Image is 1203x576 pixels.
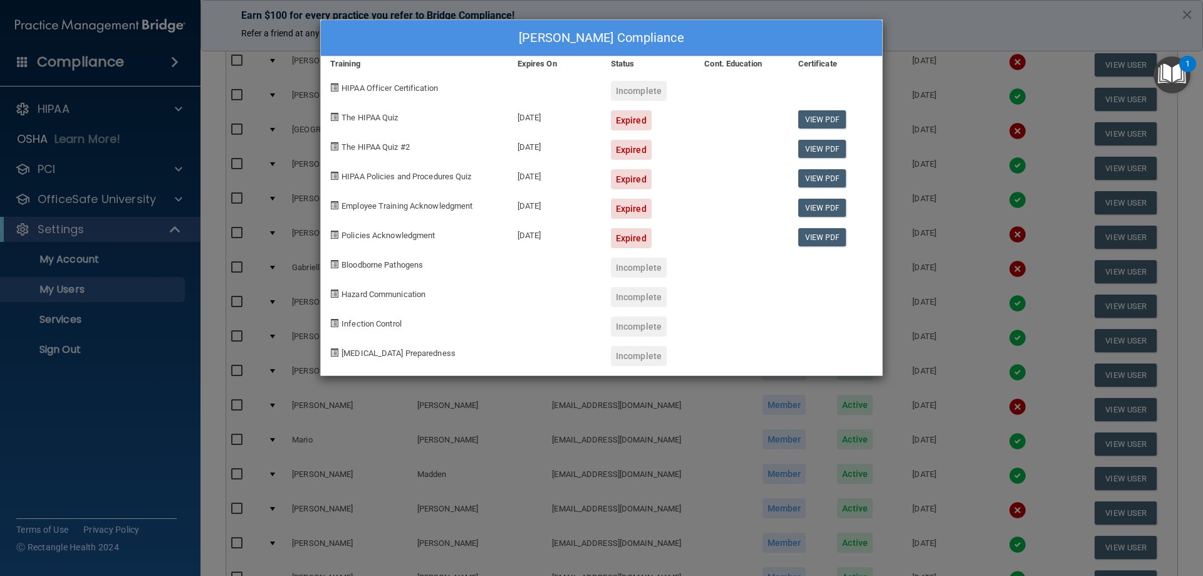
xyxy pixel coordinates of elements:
div: 1 [1185,64,1190,80]
div: [DATE] [508,160,601,189]
div: Incomplete [611,258,667,278]
div: [DATE] [508,219,601,248]
div: [DATE] [508,101,601,130]
div: Incomplete [611,81,667,101]
div: Expires On [508,56,601,71]
span: Hazard Communication [341,290,425,299]
div: [DATE] [508,189,601,219]
span: The HIPAA Quiz #2 [341,142,410,152]
a: View PDF [798,228,846,246]
div: Incomplete [611,317,667,337]
a: View PDF [798,169,846,187]
div: Incomplete [611,346,667,366]
a: View PDF [798,110,846,128]
a: View PDF [798,199,846,217]
div: Expired [611,228,652,248]
div: Expired [611,140,652,160]
div: [DATE] [508,130,601,160]
span: HIPAA Policies and Procedures Quiz [341,172,471,181]
span: HIPAA Officer Certification [341,83,438,93]
span: Infection Control [341,319,402,328]
div: Status [601,56,695,71]
a: View PDF [798,140,846,158]
span: Policies Acknowledgment [341,231,435,240]
button: Open Resource Center, 1 new notification [1154,56,1190,93]
div: Incomplete [611,287,667,307]
div: Expired [611,169,652,189]
div: Cont. Education [695,56,788,71]
span: [MEDICAL_DATA] Preparedness [341,348,456,358]
span: The HIPAA Quiz [341,113,398,122]
div: Training [321,56,508,71]
div: [PERSON_NAME] Compliance [321,20,882,56]
div: Certificate [789,56,882,71]
span: Employee Training Acknowledgment [341,201,472,211]
span: Bloodborne Pathogens [341,260,423,270]
div: Expired [611,110,652,130]
div: Expired [611,199,652,219]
